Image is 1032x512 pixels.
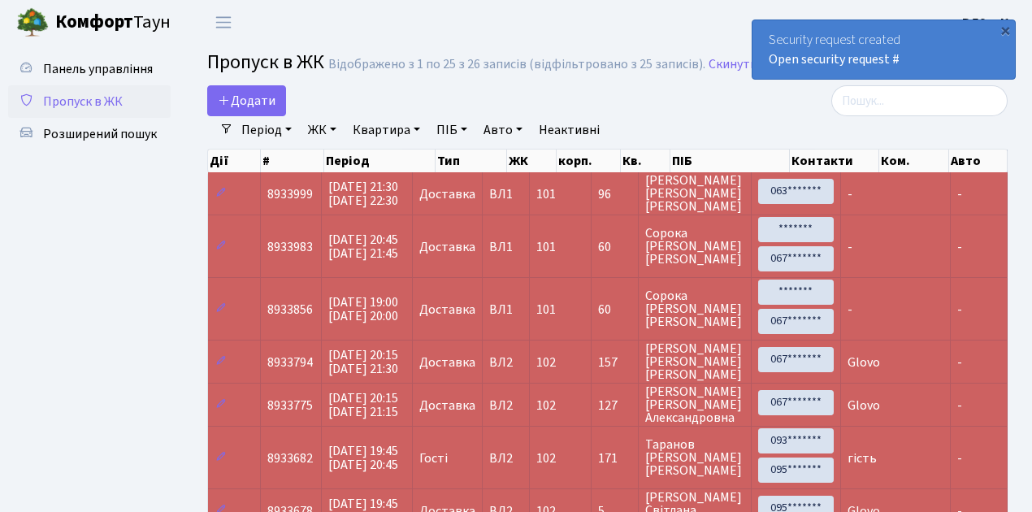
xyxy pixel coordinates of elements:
[598,356,631,369] span: 157
[16,7,49,39] img: logo.png
[536,397,556,414] span: 102
[489,188,523,201] span: ВЛ1
[949,150,1008,172] th: Авто
[957,301,962,319] span: -
[621,150,670,172] th: Кв.
[645,438,744,477] span: Таранов [PERSON_NAME] [PERSON_NAME]
[598,452,631,465] span: 171
[598,399,631,412] span: 127
[709,57,757,72] a: Скинути
[430,116,474,144] a: ПІБ
[848,238,852,256] span: -
[536,354,556,371] span: 102
[328,231,398,263] span: [DATE] 20:45 [DATE] 21:45
[328,346,398,378] span: [DATE] 20:15 [DATE] 21:30
[962,13,1012,33] a: ВЛ2 -. К.
[301,116,343,144] a: ЖК
[532,116,606,144] a: Неактивні
[848,301,852,319] span: -
[8,53,171,85] a: Панель управління
[419,303,475,316] span: Доставка
[43,125,157,143] span: Розширений пошук
[267,397,313,414] span: 8933775
[328,57,705,72] div: Відображено з 1 по 25 з 26 записів (відфільтровано з 25 записів).
[489,356,523,369] span: ВЛ2
[957,449,962,467] span: -
[997,22,1013,38] div: ×
[769,50,900,68] a: Open security request #
[790,150,879,172] th: Контакти
[346,116,427,144] a: Квартира
[43,93,123,111] span: Пропуск в ЖК
[43,60,153,78] span: Панель управління
[957,397,962,414] span: -
[267,354,313,371] span: 8933794
[267,185,313,203] span: 8933999
[645,227,744,266] span: Сорока [PERSON_NAME] [PERSON_NAME]
[419,399,475,412] span: Доставка
[879,150,949,172] th: Ком.
[489,452,523,465] span: ВЛ2
[598,241,631,254] span: 60
[207,48,324,76] span: Пропуск в ЖК
[489,303,523,316] span: ВЛ1
[957,185,962,203] span: -
[645,289,744,328] span: Сорока [PERSON_NAME] [PERSON_NAME]
[267,301,313,319] span: 8933856
[235,116,298,144] a: Період
[267,449,313,467] span: 8933682
[218,92,275,110] span: Додати
[203,9,244,36] button: Переключити навігацію
[267,238,313,256] span: 8933983
[419,188,475,201] span: Доставка
[324,150,436,172] th: Період
[536,449,556,467] span: 102
[477,116,529,144] a: Авто
[489,241,523,254] span: ВЛ1
[419,241,475,254] span: Доставка
[55,9,133,35] b: Комфорт
[436,150,507,172] th: Тип
[645,342,744,381] span: [PERSON_NAME] [PERSON_NAME] [PERSON_NAME]
[848,185,852,203] span: -
[207,85,286,116] a: Додати
[489,399,523,412] span: ВЛ2
[536,238,556,256] span: 101
[208,150,261,172] th: Дії
[328,293,398,325] span: [DATE] 19:00 [DATE] 20:00
[962,14,1012,32] b: ВЛ2 -. К.
[670,150,791,172] th: ПІБ
[848,354,880,371] span: Glovo
[645,174,744,213] span: [PERSON_NAME] [PERSON_NAME] [PERSON_NAME]
[831,85,1008,116] input: Пошук...
[419,356,475,369] span: Доставка
[328,389,398,421] span: [DATE] 20:15 [DATE] 21:15
[328,178,398,210] span: [DATE] 21:30 [DATE] 22:30
[752,20,1015,79] div: Security request created
[8,118,171,150] a: Розширений пошук
[598,303,631,316] span: 60
[261,150,324,172] th: #
[957,354,962,371] span: -
[598,188,631,201] span: 96
[419,452,448,465] span: Гості
[848,397,880,414] span: Glovo
[536,301,556,319] span: 101
[557,150,621,172] th: корп.
[848,449,877,467] span: гість
[328,442,398,474] span: [DATE] 19:45 [DATE] 20:45
[536,185,556,203] span: 101
[507,150,557,172] th: ЖК
[957,238,962,256] span: -
[645,385,744,424] span: [PERSON_NAME] [PERSON_NAME] Александровна
[8,85,171,118] a: Пропуск в ЖК
[55,9,171,37] span: Таун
